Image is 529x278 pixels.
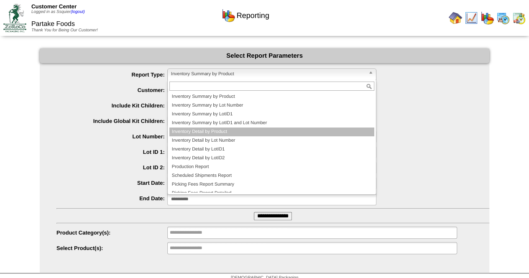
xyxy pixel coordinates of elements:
span: Logged in as Ssquier [31,10,85,14]
span: Inventory Summary by Product [171,69,365,79]
label: Include Global Kit Children: [56,118,167,124]
span: Partake Foods [31,20,75,28]
li: Inventory Summary by Product [169,92,374,101]
a: (logout) [71,10,85,14]
label: Report Type: [56,71,167,78]
li: Inventory Summary by Lot Number [169,101,374,110]
label: Include Kit Children: [56,102,167,109]
img: home.gif [449,11,462,25]
span: Partake Foods [56,84,489,94]
li: Production Report [169,163,374,171]
img: graph.gif [222,9,235,22]
li: Inventory Summary by LotID1 [169,110,374,119]
li: Inventory Detail by Lot Number [169,136,374,145]
label: Select Product(s): [56,245,167,251]
img: line_graph.gif [465,11,478,25]
label: Start Date: [56,180,167,186]
li: Picking Fees Report Detailed [169,189,374,198]
label: Lot Number: [56,133,167,140]
li: Scheduled Shipments Report [169,171,374,180]
img: calendarinout.gif [512,11,526,25]
span: Customer Center [31,3,77,10]
li: Inventory Detail by LotID1 [169,145,374,154]
label: Customer: [56,87,167,93]
label: Lot ID 2: [56,164,167,171]
span: Reporting [237,11,269,20]
li: Inventory Summary by LotID1 and Lot Number [169,119,374,128]
label: Lot ID 1: [56,149,167,155]
label: End Date: [56,195,167,201]
li: Picking Fees Report Summary [169,180,374,189]
img: graph.gif [480,11,494,25]
img: calendarprod.gif [496,11,510,25]
div: Select Report Parameters [40,48,489,63]
span: Thank You for Being Our Customer! [31,28,98,33]
li: Inventory Detail by LotID2 [169,154,374,163]
img: ZoRoCo_Logo(Green%26Foil)%20jpg.webp [3,4,26,32]
label: Product Category(s): [56,230,167,236]
li: Inventory Detail by Product [169,128,374,136]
